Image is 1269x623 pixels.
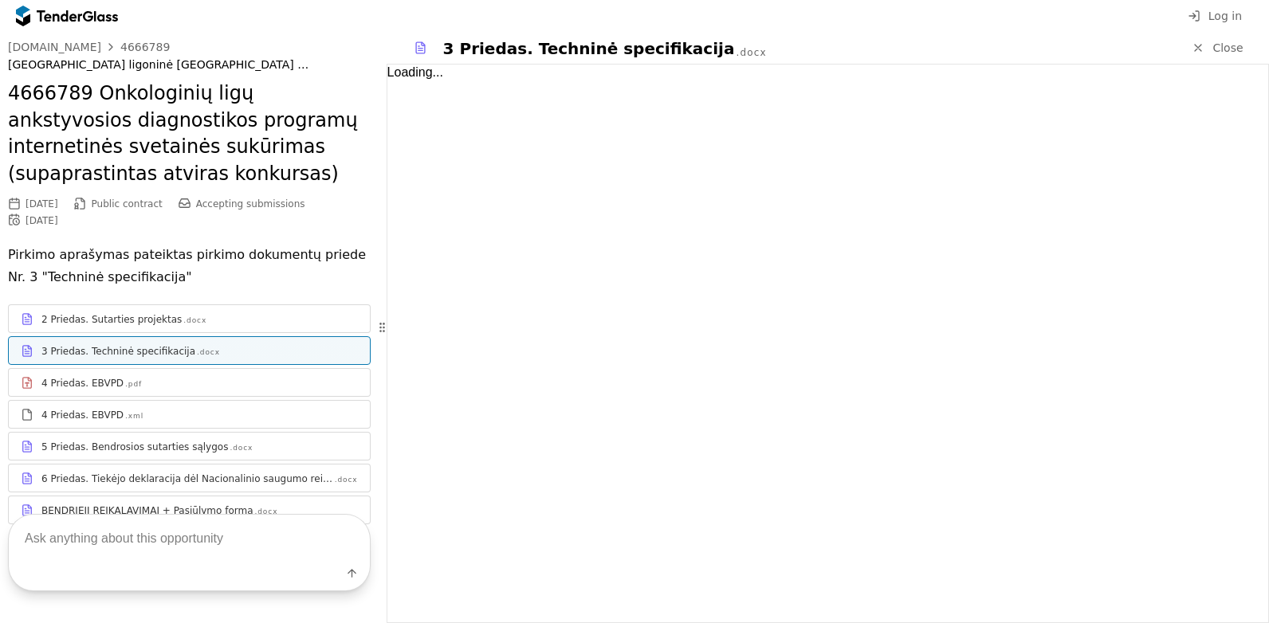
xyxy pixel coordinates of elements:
span: Accepting submissions [196,198,305,210]
div: 5 Priedas. Bendrosios sutarties sąlygos [41,441,228,453]
a: [DOMAIN_NAME]4666789 [8,41,170,53]
div: Loading... [387,65,1268,622]
a: Close [1182,38,1253,58]
div: .docx [736,46,766,60]
div: 3 Priedas. Techninė specifikacija [443,37,735,60]
a: 5 Priedas. Bendrosios sutarties sąlygos.docx [8,432,371,460]
span: Public contract [92,198,163,210]
div: [DOMAIN_NAME] [8,41,101,53]
div: .docx [197,347,220,358]
div: [GEOGRAPHIC_DATA] ligoninė [GEOGRAPHIC_DATA] ([GEOGRAPHIC_DATA]) [8,58,371,72]
div: .docx [335,475,358,485]
div: .docx [230,443,253,453]
p: Pirkimo aprašymas pateiktas pirkimo dokumentų priede Nr. 3 "Techninė specifikacija" [8,244,371,288]
a: 4 Priedas. EBVPD.xml [8,400,371,429]
span: Close [1212,41,1243,54]
h2: 4666789 Onkologinių ligų ankstyvosios diagnostikos programų internetinės svetainės sukūrimas (sup... [8,80,371,187]
button: Log in [1183,6,1247,26]
div: .pdf [125,379,142,390]
div: [DATE] [26,215,58,226]
span: Log in [1208,10,1242,22]
a: 4 Priedas. EBVPD.pdf [8,368,371,397]
div: 3 Priedas. Techninė specifikacija [41,345,195,358]
a: 2 Priedas. Sutarties projektas.docx [8,304,371,333]
div: .xml [125,411,143,421]
div: 6 Priedas. Tiekėjo deklaracija dėl Nacionalinio saugumo reikalavimų atitikties [41,472,333,485]
a: 3 Priedas. Techninė specifikacija.docx [8,336,371,365]
div: [DATE] [26,198,58,210]
a: 6 Priedas. Tiekėjo deklaracija dėl Nacionalinio saugumo reikalavimų atitikties.docx [8,464,371,492]
div: 4666789 [120,41,170,53]
div: 2 Priedas. Sutarties projektas [41,313,182,326]
div: 4 Priedas. EBVPD [41,409,124,421]
div: 4 Priedas. EBVPD [41,377,124,390]
div: .docx [183,315,206,326]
